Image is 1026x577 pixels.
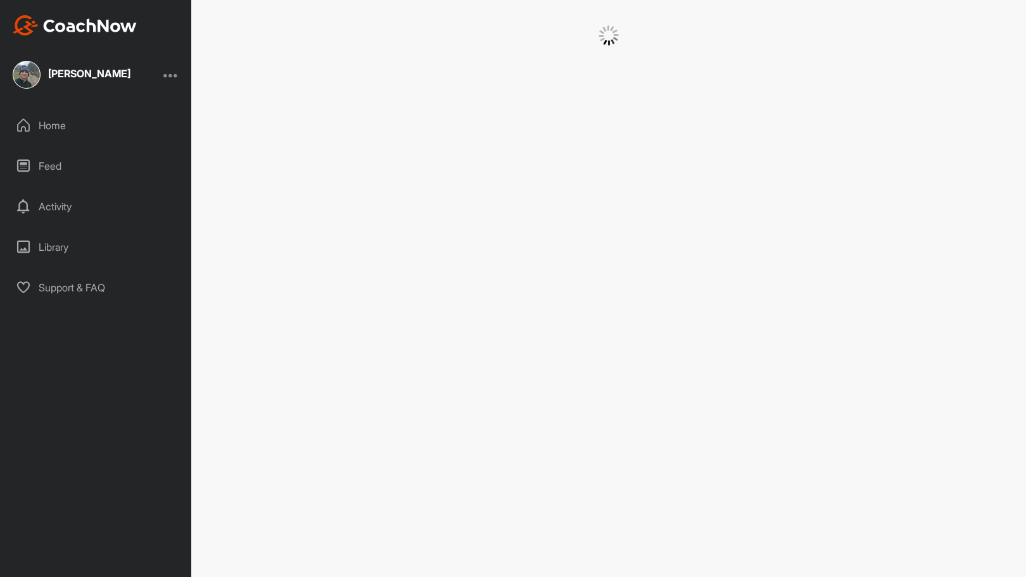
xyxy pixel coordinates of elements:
[7,272,186,303] div: Support & FAQ
[7,110,186,141] div: Home
[13,61,41,89] img: square_791fc3ea6ae05154d64c8cb19207f354.jpg
[598,25,619,46] img: G6gVgL6ErOh57ABN0eRmCEwV0I4iEi4d8EwaPGI0tHgoAbU4EAHFLEQAh+QQFCgALACwIAA4AGAASAAAEbHDJSesaOCdk+8xg...
[48,68,130,79] div: [PERSON_NAME]
[13,15,137,35] img: CoachNow
[7,150,186,182] div: Feed
[7,191,186,222] div: Activity
[7,231,186,263] div: Library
